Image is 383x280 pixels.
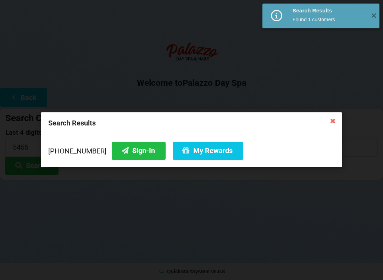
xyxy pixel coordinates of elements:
div: Search Results [293,7,365,14]
div: Found 1 customers [293,16,365,23]
button: My Rewards [173,142,243,160]
button: Sign-In [112,142,166,160]
div: [PHONE_NUMBER] [48,142,335,160]
div: Search Results [41,112,342,134]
